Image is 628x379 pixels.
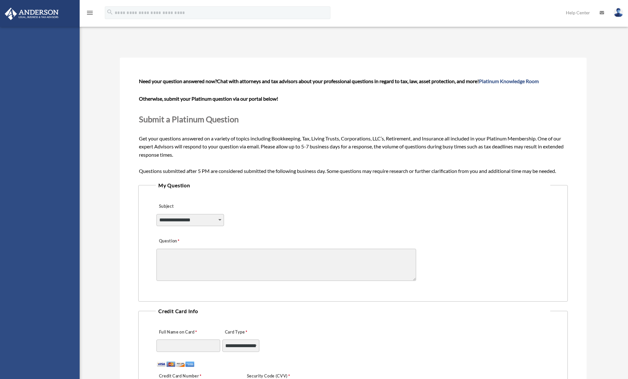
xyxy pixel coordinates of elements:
[3,8,61,20] img: Anderson Advisors Platinum Portal
[86,11,94,17] a: menu
[156,181,550,190] legend: My Question
[156,328,199,337] label: Full Name on Card
[106,9,113,16] i: search
[217,78,539,84] span: Chat with attorneys and tax advisors about your professional questions in regard to tax, law, ass...
[479,78,539,84] a: Platinum Knowledge Room
[614,8,623,17] img: User Pic
[156,202,217,211] label: Subject
[139,96,278,102] b: Otherwise, submit your Platinum question via our portal below!
[156,361,195,367] img: Accepted Cards
[222,328,249,337] label: Card Type
[86,9,94,17] i: menu
[139,78,567,174] span: Get your questions answered on a variety of topics including Bookkeeping, Tax, Living Trusts, Cor...
[156,237,206,246] label: Question
[139,114,239,124] span: Submit a Platinum Question
[156,307,550,316] legend: Credit Card Info
[139,78,217,84] span: Need your question answered now?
